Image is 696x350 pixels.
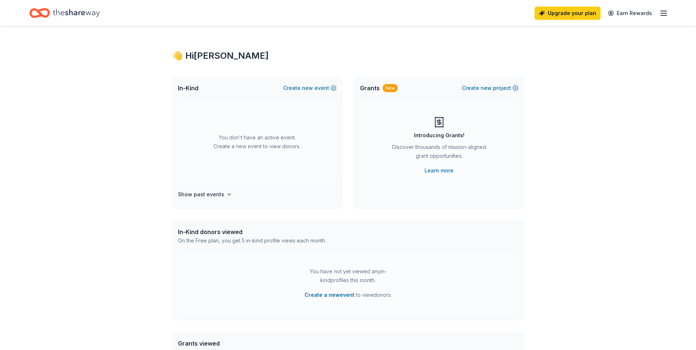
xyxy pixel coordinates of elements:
button: Createnewevent [283,84,336,92]
span: new [481,84,492,92]
a: Earn Rewards [604,7,656,20]
span: new [302,84,313,92]
span: In-Kind [178,84,198,92]
a: Learn more [424,166,453,175]
div: Grants viewed [178,339,322,348]
button: Createnewproject [462,84,518,92]
div: 👋 Hi [PERSON_NAME] [172,50,524,62]
div: Discover thousands of mission-aligned grant opportunities. [389,143,489,163]
div: You have not yet viewed any in-kind profiles this month. [302,267,394,285]
div: Introducing Grants! [414,131,464,140]
a: Upgrade your plan [535,7,601,20]
span: Grants [360,84,380,92]
div: On the Free plan, you get 5 in-kind profile views each month. [178,236,326,245]
a: Home [29,4,100,22]
div: In-Kind donors viewed [178,227,326,236]
div: You don't have an active event. Create a new event to view donors. [178,100,336,184]
div: New [383,84,398,92]
button: Create a newevent [305,291,354,299]
span: to view donors . [305,291,392,299]
button: Show past events [178,190,232,199]
h4: Show past events [178,190,224,199]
